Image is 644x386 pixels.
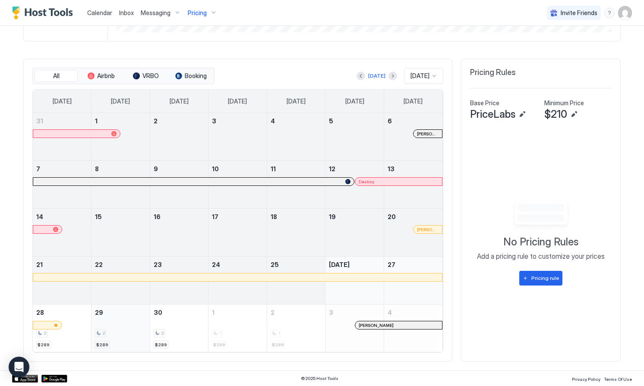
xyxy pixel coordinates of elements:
[208,113,267,161] td: September 3, 2025
[572,374,600,383] a: Privacy Policy
[92,209,150,257] td: September 15, 2025
[208,209,267,257] td: September 17, 2025
[95,261,103,268] span: 22
[150,113,208,129] a: September 2, 2025
[278,90,314,113] a: Thursday
[87,8,112,17] a: Calendar
[519,271,562,286] button: Pricing rule
[208,113,267,129] a: September 3, 2025
[92,257,150,304] td: September 22, 2025
[325,209,384,257] td: September 19, 2025
[124,70,167,82] button: VRBO
[92,113,150,161] td: September 1, 2025
[329,213,336,220] span: 19
[329,261,350,268] span: [DATE]
[87,9,112,16] span: Calendar
[208,257,267,273] a: September 24, 2025
[388,213,396,220] span: 20
[212,309,215,316] span: 1
[33,161,92,209] td: September 7, 2025
[359,179,374,185] span: Destiny
[367,71,387,81] button: [DATE]
[604,377,632,382] span: Terms Of Use
[287,97,306,105] span: [DATE]
[154,165,158,173] span: 9
[169,70,212,82] button: Booking
[208,304,267,320] a: October 1, 2025
[95,117,98,125] span: 1
[404,97,423,105] span: [DATE]
[477,252,605,260] span: Add a pricing rule to customize your prices
[325,113,384,129] a: September 5, 2025
[150,257,208,304] td: September 23, 2025
[359,323,439,328] div: [PERSON_NAME]
[569,109,579,119] button: Edit
[33,257,91,273] a: September 21, 2025
[188,9,207,17] span: Pricing
[359,323,394,328] span: [PERSON_NAME]
[12,375,38,383] a: App Store
[212,117,216,125] span: 3
[271,261,279,268] span: 25
[33,113,92,161] td: August 31, 2025
[384,257,442,304] td: September 27, 2025
[604,374,632,383] a: Terms Of Use
[95,309,103,316] span: 29
[271,117,275,125] span: 4
[267,304,325,320] a: October 2, 2025
[267,113,325,161] td: September 4, 2025
[33,209,92,257] td: September 14, 2025
[161,330,164,336] span: 2
[325,257,384,273] a: September 26, 2025
[155,342,167,348] span: $289
[208,161,267,209] td: September 10, 2025
[119,9,134,16] span: Inbox
[44,90,80,113] a: Sunday
[325,304,384,352] td: October 3, 2025
[301,376,338,381] span: © 2025 Host Tools
[384,257,442,273] a: September 27, 2025
[384,161,442,177] a: September 13, 2025
[161,90,197,113] a: Tuesday
[572,377,600,382] span: Privacy Policy
[92,113,150,129] a: September 1, 2025
[102,90,139,113] a: Monday
[504,198,578,232] div: Empty image
[95,213,102,220] span: 15
[41,375,67,383] a: Google Play Store
[337,90,373,113] a: Friday
[325,113,384,161] td: September 5, 2025
[388,261,395,268] span: 27
[150,209,208,225] a: September 16, 2025
[503,235,578,248] span: No Pricing Rules
[119,8,134,17] a: Inbox
[9,357,29,377] div: Open Intercom Messenger
[357,72,365,80] button: Previous month
[325,161,384,209] td: September 12, 2025
[384,304,442,352] td: October 4, 2025
[53,97,72,105] span: [DATE]
[95,165,99,173] span: 8
[417,227,439,232] span: [PERSON_NAME]
[154,261,162,268] span: 23
[154,213,161,220] span: 16
[267,257,325,304] td: September 25, 2025
[410,72,429,80] span: [DATE]
[36,165,40,173] span: 7
[33,209,91,225] a: September 14, 2025
[325,304,384,320] a: October 3, 2025
[33,304,91,320] a: September 28, 2025
[33,161,91,177] a: September 7, 2025
[267,209,325,257] td: September 18, 2025
[345,97,364,105] span: [DATE]
[142,72,159,80] span: VRBO
[388,309,392,316] span: 4
[368,72,385,80] div: [DATE]
[384,113,442,129] a: September 6, 2025
[388,165,395,173] span: 13
[150,161,208,177] a: September 9, 2025
[212,261,220,268] span: 24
